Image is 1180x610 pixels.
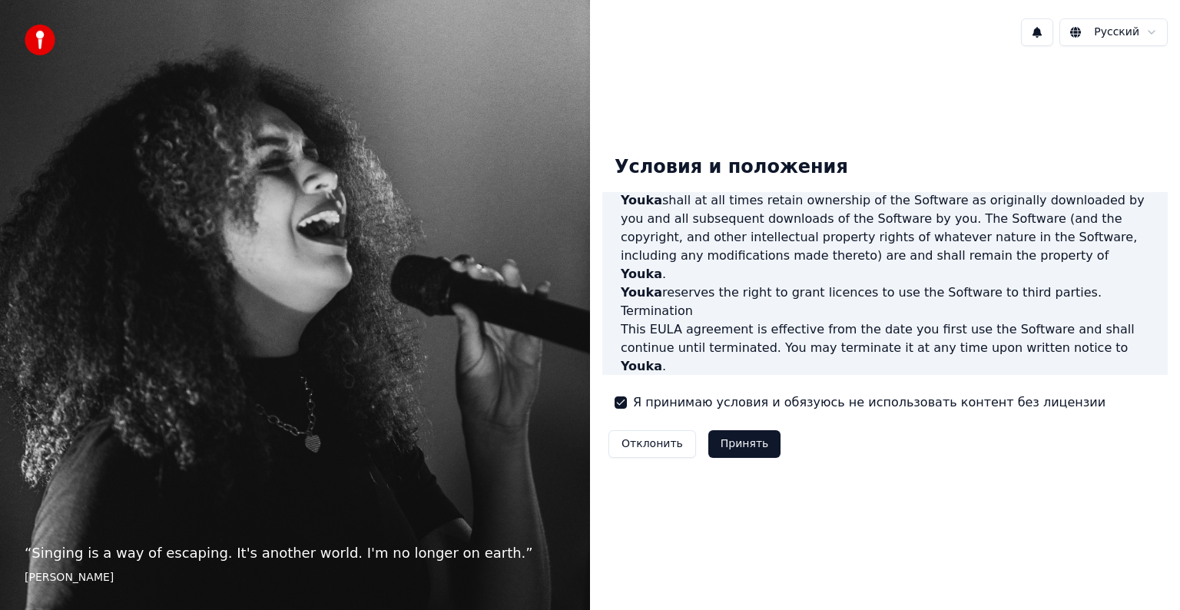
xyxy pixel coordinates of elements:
[621,283,1149,302] p: reserves the right to grant licences to use the Software to third parties.
[621,267,662,281] span: Youka
[25,542,565,564] p: “ Singing is a way of escaping. It's another world. I'm no longer on earth. ”
[621,191,1149,283] p: shall at all times retain ownership of the Software as originally downloaded by you and all subse...
[633,393,1105,412] label: Я принимаю условия и обязуюсь не использовать контент без лицензии
[621,359,662,373] span: Youka
[25,570,565,585] footer: [PERSON_NAME]
[602,143,860,192] div: Условия и положения
[621,302,1149,320] h3: Termination
[621,285,662,300] span: Youka
[621,320,1149,376] p: This EULA agreement is effective from the date you first use the Software and shall continue unti...
[608,430,696,458] button: Отклонить
[621,193,662,207] span: Youka
[25,25,55,55] img: youka
[708,430,781,458] button: Принять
